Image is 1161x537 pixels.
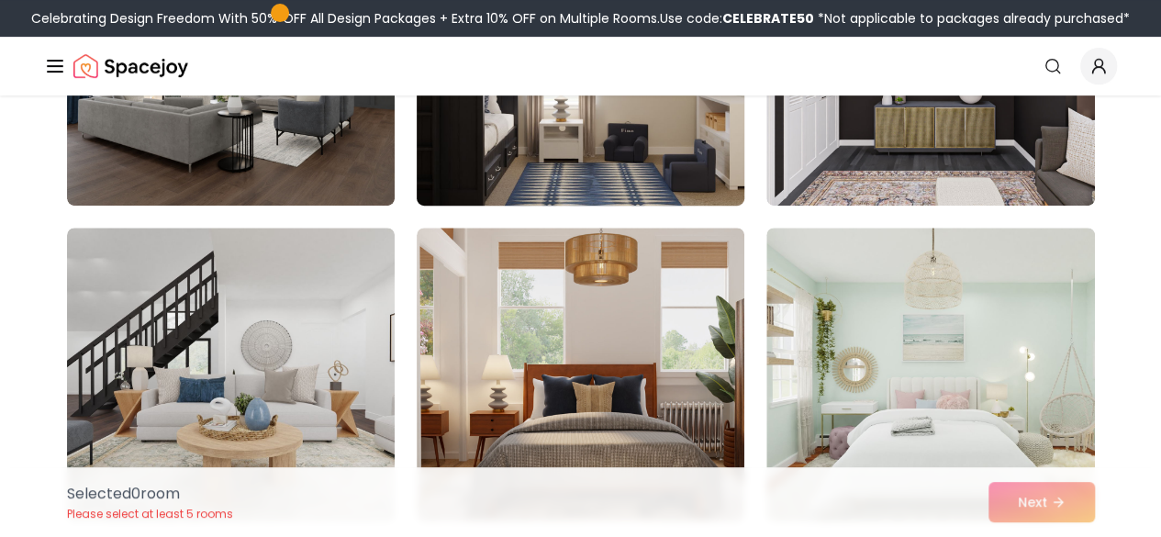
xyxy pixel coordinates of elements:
div: Celebrating Design Freedom With 50% OFF All Design Packages + Extra 10% OFF on Multiple Rooms. [31,9,1130,28]
a: Spacejoy [73,48,188,84]
b: CELEBRATE50 [722,9,814,28]
img: Room room-4 [67,228,395,521]
img: Room room-5 [417,228,744,521]
img: Room room-6 [766,228,1094,521]
span: Use code: [660,9,814,28]
p: Selected 0 room [67,483,233,505]
span: *Not applicable to packages already purchased* [814,9,1130,28]
nav: Global [44,37,1117,95]
img: Spacejoy Logo [73,48,188,84]
p: Please select at least 5 rooms [67,507,233,521]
